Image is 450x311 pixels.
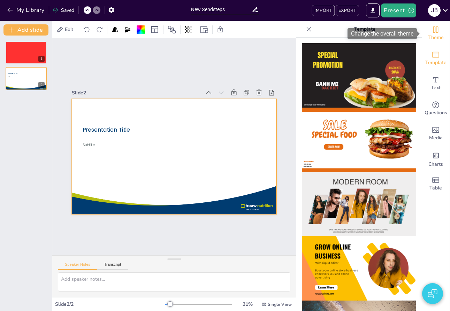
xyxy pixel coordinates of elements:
div: Get real-time input from your audience [422,96,450,121]
img: thumb-2.png [302,108,416,172]
button: J B [428,3,441,17]
div: Slide 2 / 2 [55,301,165,308]
div: 1 [38,56,45,62]
span: Media [429,134,443,142]
button: EXPORT [336,5,359,16]
span: Text [431,84,441,92]
div: Change the overall theme [422,21,450,46]
div: Add images, graphics, shapes or video [422,121,450,146]
span: Template [425,59,447,67]
div: Layout [149,24,160,35]
div: Slide 2 [72,90,201,96]
button: Speaker Notes [58,262,97,270]
div: Change the overall theme [348,28,417,39]
div: Add charts and graphs [422,146,450,171]
span: Charts [428,161,443,168]
span: Single View [268,302,292,307]
div: 2 [38,82,45,88]
span: Position [168,25,176,34]
button: Add slide [3,24,48,36]
img: thumb-3.png [302,172,416,236]
div: 2 [6,67,47,90]
p: Template [314,21,415,38]
span: Presentation Title [83,126,130,133]
span: Questions [425,109,447,117]
button: Export to PowerPoint [366,3,380,17]
button: Present [381,3,416,17]
span: Presentation Title [8,72,17,74]
div: 1 [6,41,47,64]
div: Resize presentation [199,24,209,35]
button: Transcript [97,262,128,270]
span: Edit [63,26,75,33]
div: Add a table [422,171,450,196]
div: 31 % [239,301,256,308]
button: IMPORT [312,5,335,16]
div: J B [428,4,441,17]
button: My Library [5,5,47,16]
img: thumb-1.png [302,43,416,108]
input: Insert title [191,5,252,15]
div: Saved [53,7,74,14]
div: Add ready made slides [422,46,450,71]
span: Subtitle [83,143,95,148]
span: Subtitle [8,76,10,77]
img: thumb-4.png [302,236,416,301]
span: Theme [428,34,444,41]
div: Add text boxes [422,71,450,96]
span: Table [429,184,442,192]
